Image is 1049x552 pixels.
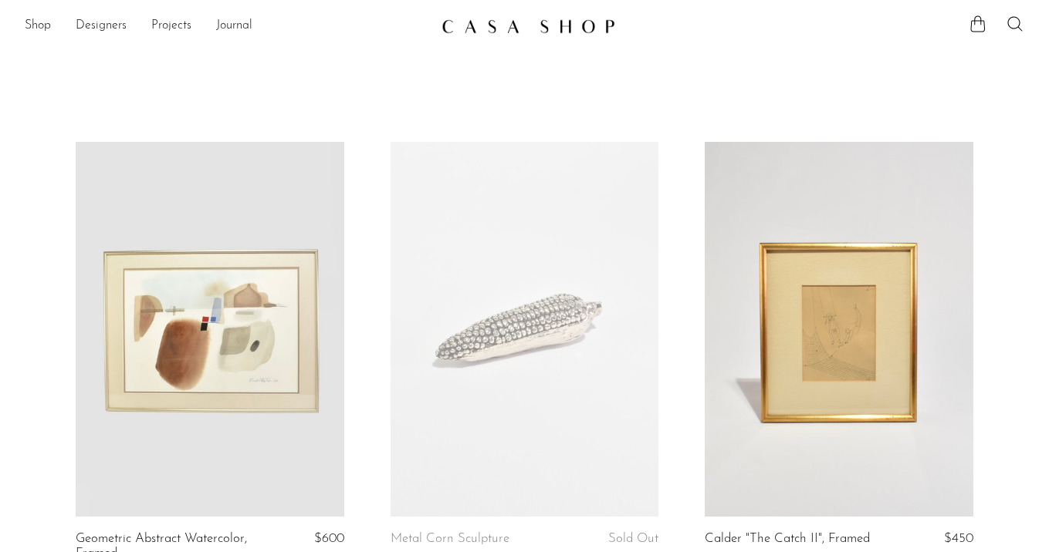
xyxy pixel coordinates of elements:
[25,16,51,36] a: Shop
[608,532,658,545] span: Sold Out
[151,16,191,36] a: Projects
[25,13,429,39] ul: NEW HEADER MENU
[391,532,509,546] a: Metal Corn Sculpture
[944,532,973,545] span: $450
[25,13,429,39] nav: Desktop navigation
[216,16,252,36] a: Journal
[705,532,870,546] a: Calder "The Catch II", Framed
[76,16,127,36] a: Designers
[314,532,344,545] span: $600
